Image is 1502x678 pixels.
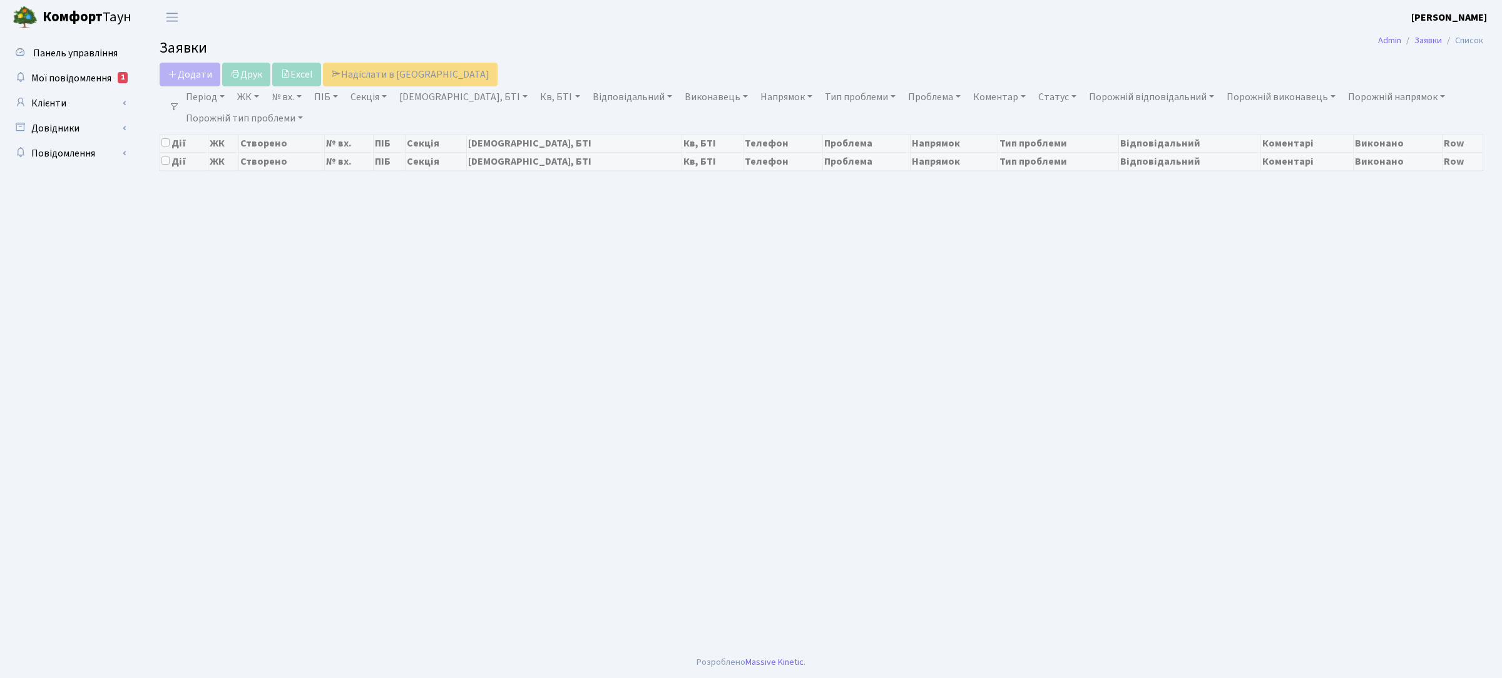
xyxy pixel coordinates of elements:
[745,655,804,669] a: Massive Kinetic
[1354,134,1443,152] th: Виконано
[181,108,308,129] a: Порожній тип проблеми
[168,68,212,81] span: Додати
[267,86,307,108] a: № вх.
[1414,34,1442,47] a: Заявки
[968,86,1031,108] a: Коментар
[239,134,324,152] th: Створено
[208,152,238,170] th: ЖК
[1443,152,1483,170] th: Row
[33,46,118,60] span: Панель управління
[1359,28,1502,54] nav: breadcrumb
[160,134,208,152] th: Дії
[755,86,817,108] a: Напрямок
[820,86,901,108] a: Тип проблеми
[697,655,805,669] div: Розроблено .
[309,86,343,108] a: ПІБ
[6,91,131,116] a: Клієнти
[1354,152,1443,170] th: Виконано
[1442,34,1483,48] li: Список
[1084,86,1219,108] a: Порожній відповідальний
[406,152,466,170] th: Секція
[823,134,911,152] th: Проблема
[1443,134,1483,152] th: Row
[1261,152,1354,170] th: Коментарі
[324,134,373,152] th: № вх.
[160,37,207,59] span: Заявки
[1378,34,1401,47] a: Admin
[181,86,230,108] a: Період
[118,72,128,83] div: 1
[239,152,324,170] th: Створено
[208,134,238,152] th: ЖК
[374,134,406,152] th: ПІБ
[823,152,911,170] th: Проблема
[1261,134,1354,152] th: Коментарі
[6,141,131,166] a: Повідомлення
[1411,10,1487,25] a: [PERSON_NAME]
[406,134,466,152] th: Секція
[998,152,1119,170] th: Тип проблеми
[222,63,270,86] a: Друк
[535,86,585,108] a: Кв, БТІ
[13,5,38,30] img: logo.png
[1119,152,1261,170] th: Відповідальний
[345,86,392,108] a: Секція
[911,152,998,170] th: Напрямок
[43,7,131,28] span: Таун
[31,71,111,85] span: Мої повідомлення
[232,86,264,108] a: ЖК
[680,86,753,108] a: Виконавець
[6,41,131,66] a: Панель управління
[1411,11,1487,24] b: [PERSON_NAME]
[324,152,373,170] th: № вх.
[6,116,131,141] a: Довідники
[743,152,823,170] th: Телефон
[272,63,321,86] a: Excel
[743,134,823,152] th: Телефон
[6,66,131,91] a: Мої повідомлення1
[394,86,533,108] a: [DEMOGRAPHIC_DATA], БТІ
[160,63,220,86] a: Додати
[588,86,677,108] a: Відповідальний
[682,152,743,170] th: Кв, БТІ
[903,86,966,108] a: Проблема
[466,134,682,152] th: [DEMOGRAPHIC_DATA], БТІ
[1119,134,1261,152] th: Відповідальний
[682,134,743,152] th: Кв, БТІ
[1343,86,1450,108] a: Порожній напрямок
[998,134,1119,152] th: Тип проблеми
[374,152,406,170] th: ПІБ
[323,63,498,86] a: Надіслати в [GEOGRAPHIC_DATA]
[911,134,998,152] th: Напрямок
[160,152,208,170] th: Дії
[43,7,103,27] b: Комфорт
[1222,86,1341,108] a: Порожній виконавець
[1033,86,1081,108] a: Статус
[156,7,188,28] button: Переключити навігацію
[466,152,682,170] th: [DEMOGRAPHIC_DATA], БТІ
